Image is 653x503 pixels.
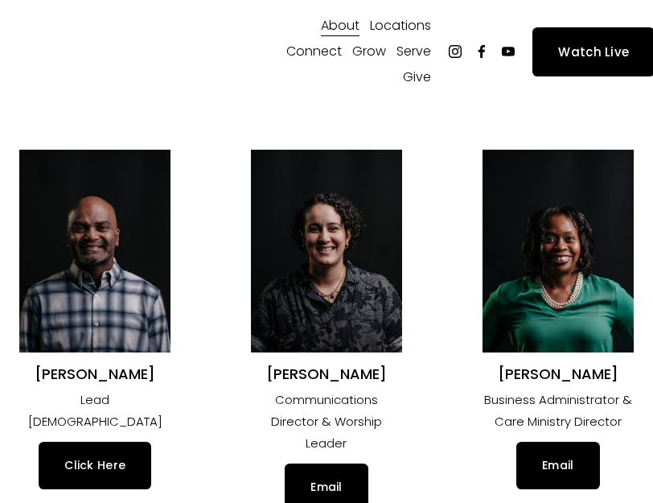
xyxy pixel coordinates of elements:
span: About [321,14,359,38]
span: Connect [286,40,342,64]
a: Instagram [447,43,463,60]
h2: [PERSON_NAME] [483,365,634,383]
a: folder dropdown [321,13,359,39]
span: Locations [370,14,431,38]
h2: [PERSON_NAME] [251,365,402,383]
a: YouTube [500,43,516,60]
a: Email [516,442,600,489]
a: Click Here [39,442,151,489]
img: Fellowship Memphis [19,35,244,68]
span: Give [403,66,431,89]
a: folder dropdown [370,13,431,39]
a: folder dropdown [396,39,431,64]
span: Serve [396,40,431,64]
p: Communications Director & Worship Leader [251,389,402,454]
p: Business Administrator & Care Ministry Director [483,389,634,432]
img: Angélica Smith [251,150,402,352]
a: folder dropdown [286,39,342,64]
h2: [PERSON_NAME] [19,365,170,383]
a: Facebook [474,43,490,60]
p: Lead [DEMOGRAPHIC_DATA] [19,389,170,432]
span: Grow [352,40,386,64]
a: folder dropdown [403,64,431,90]
a: folder dropdown [352,39,386,64]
